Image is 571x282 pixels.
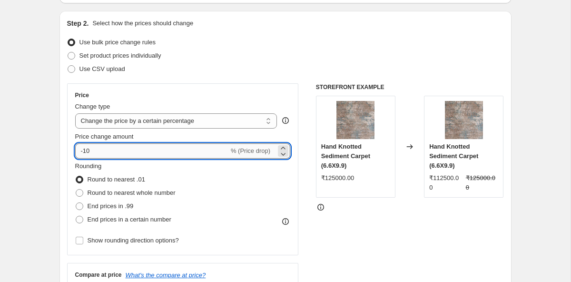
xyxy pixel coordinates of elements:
span: Hand Knotted Sediment Carpet (6.6X9.9) [321,143,370,169]
span: Change type [75,103,110,110]
span: Hand Knotted Sediment Carpet (6.6X9.9) [429,143,478,169]
span: Round to nearest whole number [88,189,176,196]
img: 482_80x.jpg [336,101,374,139]
span: Set product prices individually [79,52,161,59]
span: ₹125000.00 [321,174,354,181]
span: Use bulk price change rules [79,39,156,46]
div: help [281,116,290,125]
h3: Price [75,91,89,99]
span: End prices in .99 [88,202,134,210]
h2: Step 2. [67,19,89,28]
span: End prices in a certain number [88,216,171,223]
img: 482_80x.jpg [445,101,483,139]
span: Show rounding direction options? [88,237,179,244]
input: -15 [75,143,229,159]
button: What's the compare at price? [126,272,206,279]
span: Price change amount [75,133,134,140]
h3: Compare at price [75,271,122,279]
span: % (Price drop) [231,147,270,154]
span: ₹112500.00 [429,174,459,191]
span: Use CSV upload [79,65,125,72]
span: ₹125000.00 [466,174,495,191]
span: Rounding [75,162,102,170]
p: Select how the prices should change [92,19,193,28]
h6: STOREFRONT EXAMPLE [316,83,504,91]
span: Round to nearest .01 [88,176,145,183]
